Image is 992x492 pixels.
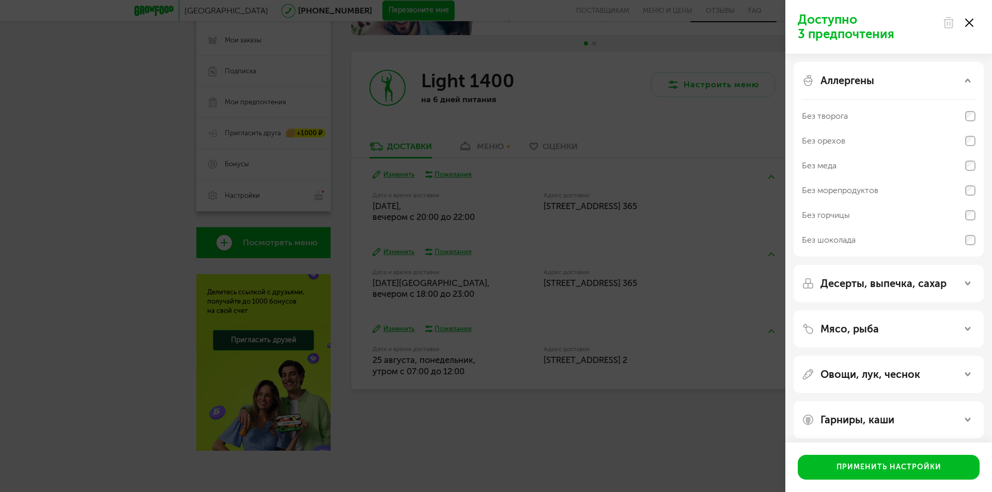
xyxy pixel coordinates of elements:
p: Доступно 3 предпочтения [798,12,936,41]
div: Без морепродуктов [802,184,878,197]
p: Мясо, рыба [820,323,879,335]
p: Аллергены [820,74,874,87]
p: Десерты, выпечка, сахар [820,277,947,290]
button: Применить настройки [798,455,980,480]
div: Без орехов [802,135,845,147]
p: Овощи, лук, чеснок [820,368,920,380]
div: Без шоколада [802,234,856,246]
div: Без горчицы [802,209,850,221]
p: Гарниры, каши [820,414,894,426]
div: Без меда [802,160,836,172]
div: Без творога [802,110,848,122]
